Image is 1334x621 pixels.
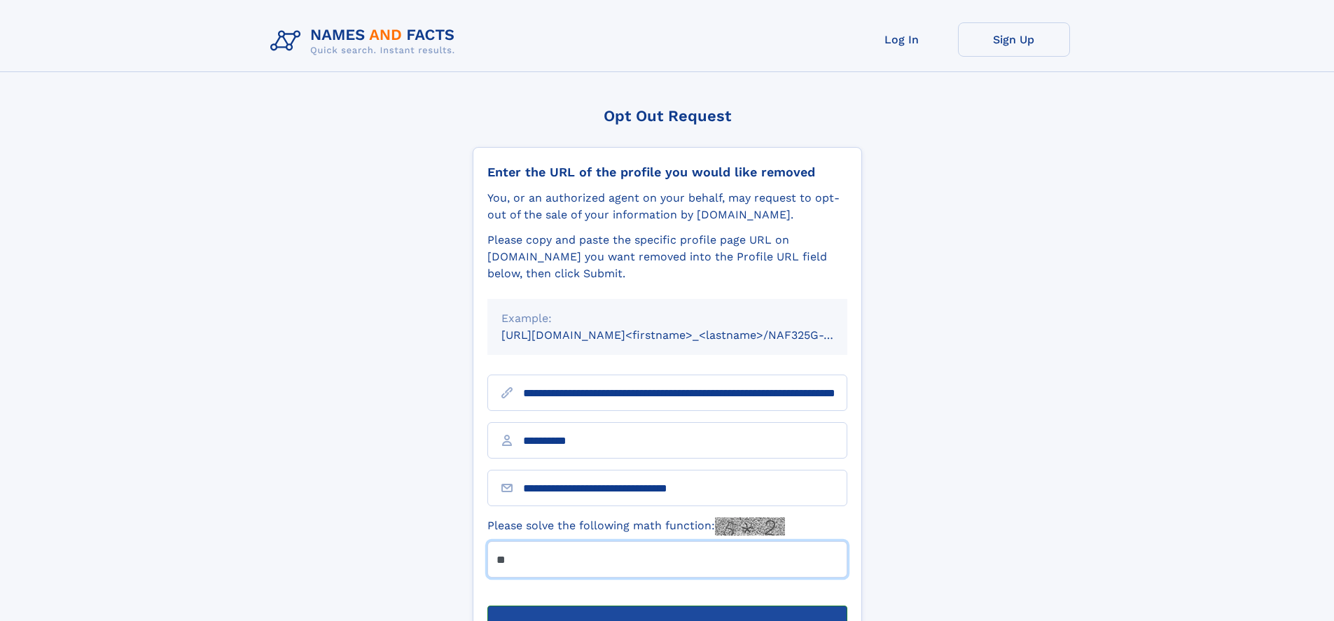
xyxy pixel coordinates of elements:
[487,232,847,282] div: Please copy and paste the specific profile page URL on [DOMAIN_NAME] you want removed into the Pr...
[958,22,1070,57] a: Sign Up
[501,328,874,342] small: [URL][DOMAIN_NAME]<firstname>_<lastname>/NAF325G-xxxxxxxx
[487,190,847,223] div: You, or an authorized agent on your behalf, may request to opt-out of the sale of your informatio...
[473,107,862,125] div: Opt Out Request
[265,22,466,60] img: Logo Names and Facts
[846,22,958,57] a: Log In
[487,517,785,536] label: Please solve the following math function:
[487,165,847,180] div: Enter the URL of the profile you would like removed
[501,310,833,327] div: Example:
